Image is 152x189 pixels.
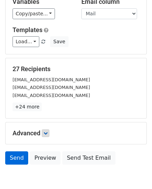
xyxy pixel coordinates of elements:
[13,129,139,137] h5: Advanced
[13,26,42,33] a: Templates
[117,156,152,189] div: Widget de chat
[50,36,68,47] button: Save
[117,156,152,189] iframe: Chat Widget
[13,77,90,82] small: [EMAIL_ADDRESS][DOMAIN_NAME]
[30,151,61,165] a: Preview
[13,93,90,98] small: [EMAIL_ADDRESS][DOMAIN_NAME]
[62,151,115,165] a: Send Test Email
[13,36,39,47] a: Load...
[13,103,42,111] a: +24 more
[5,151,28,165] a: Send
[13,65,139,73] h5: 27 Recipients
[13,85,90,90] small: [EMAIL_ADDRESS][DOMAIN_NAME]
[13,8,55,19] a: Copy/paste...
